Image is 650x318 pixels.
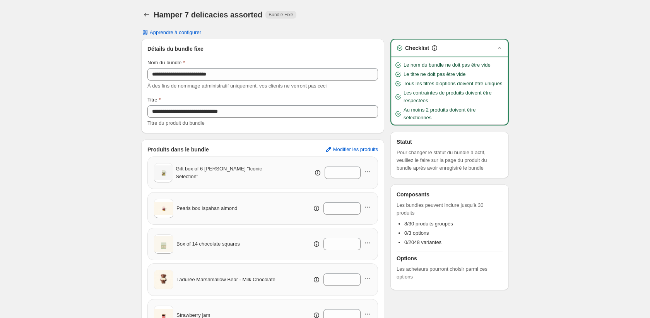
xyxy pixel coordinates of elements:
[154,236,173,252] img: Box of 14 chocolate squares
[405,44,429,52] h3: Checklist
[150,29,201,36] span: Apprendre à configurer
[404,230,429,236] span: 0/3 options
[147,120,205,126] span: Titre du produit du bundle
[176,165,282,180] span: Gift box of 6 [PERSON_NAME] "Iconic Selection"
[147,96,161,104] label: Titre
[333,146,378,153] span: Modifier les produits
[397,265,503,281] span: Les acheteurs pourront choisir parmi ces options
[147,59,185,67] label: Nom du bundle
[176,205,238,212] span: Pearls box Ispahan almond
[404,61,491,69] span: Le nom du bundle ne doit pas être vide
[404,239,441,245] span: 0/2048 variantes
[147,146,209,153] h3: Produits dans le bundle
[154,10,262,19] h1: Hamper 7 delicacies assorted
[154,202,173,215] img: Pearls box Ispahan almond
[397,138,503,146] h3: Statut
[397,191,429,198] h3: Composants
[404,70,465,78] span: Le titre ne doit pas être vide
[397,254,503,262] h3: Options
[320,143,383,156] button: Modifier les produits
[397,201,503,217] span: Les bundles peuvent inclure jusqu'à 30 produits
[269,12,293,18] span: Bundle Fixe
[176,276,275,284] span: Ladurée Marshmallow Bear - Milk Chocolate
[141,9,152,20] button: Back
[154,165,173,180] img: Gift box of 6 Eugénie "Iconic Selection"
[404,89,505,105] span: Les contraintes de produits doivent être respectées
[147,83,327,89] span: À des fins de nommage administratif uniquement, vos clients ne verront pas ceci
[176,240,240,248] span: Box of 14 chocolate squares
[137,27,206,38] button: Apprendre à configurer
[397,149,503,172] span: Pour changer le statut du bundle à actif, veuillez le faire sur la page du produit du bundle aprè...
[147,45,378,53] h3: Détails du bundle fixe
[404,221,453,227] span: 8/30 produits groupés
[404,80,502,88] span: Tous les titres d'options doivent être uniques
[154,265,173,294] img: Ladurée Marshmallow Bear - Milk Chocolate
[404,106,505,122] span: Au moins 2 produits doivent être sélectionnés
